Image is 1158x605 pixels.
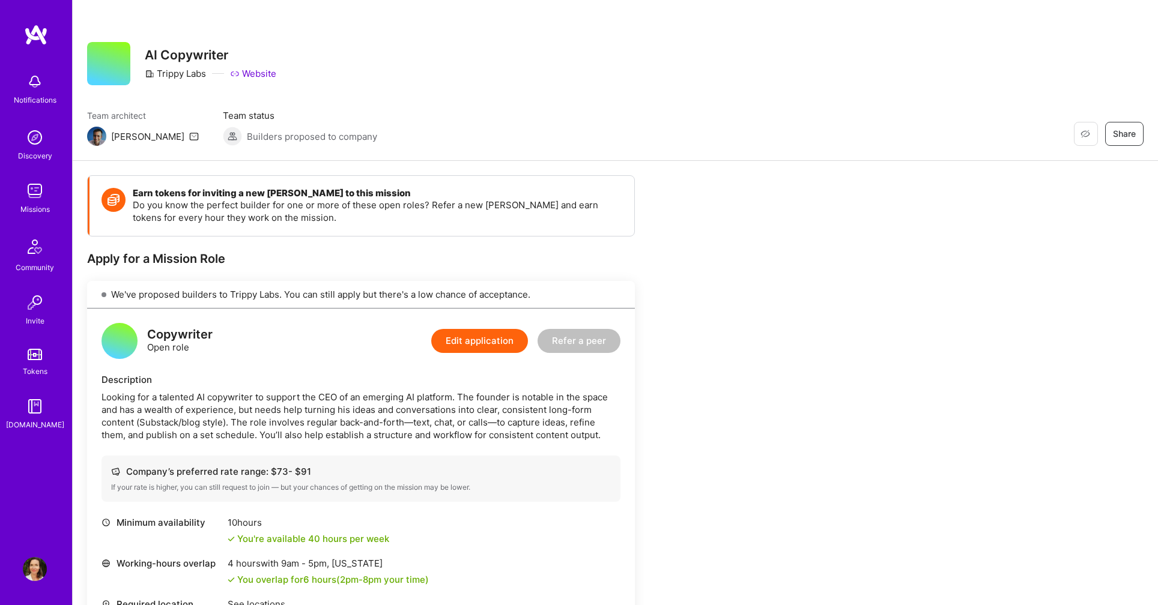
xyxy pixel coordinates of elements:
[145,69,154,79] i: icon CompanyGray
[87,109,199,122] span: Team architect
[340,574,381,585] span: 2pm - 8pm
[237,573,429,586] div: You overlap for 6 hours ( your time)
[1113,128,1136,140] span: Share
[23,394,47,418] img: guide book
[111,130,184,143] div: [PERSON_NAME]
[228,532,389,545] div: You're available 40 hours per week
[102,559,111,568] i: icon World
[24,24,48,46] img: logo
[1081,129,1090,139] i: icon EyeClosed
[23,365,47,378] div: Tokens
[102,373,620,386] div: Description
[18,149,52,162] div: Discovery
[23,179,47,203] img: teamwork
[102,518,111,527] i: icon Clock
[6,418,64,431] div: [DOMAIN_NAME]
[133,188,622,199] h4: Earn tokens for inviting a new [PERSON_NAME] to this mission
[20,203,50,215] div: Missions
[102,516,222,529] div: Minimum availability
[14,94,56,106] div: Notifications
[279,558,332,569] span: 9am - 5pm ,
[111,483,611,492] div: If your rate is higher, you can still request to join — but your chances of getting on the missio...
[102,391,620,441] div: Looking for a talented AI copywriter to support the CEO of an emerging AI platform. The founder i...
[145,67,206,80] div: Trippy Labs
[230,67,276,80] a: Website
[431,329,528,353] button: Edit application
[189,131,199,141] i: icon Mail
[23,125,47,149] img: discovery
[228,516,389,529] div: 10 hours
[228,535,235,543] i: icon Check
[23,290,47,315] img: Invite
[87,251,635,266] div: Apply for a Mission Role
[538,329,620,353] button: Refer a peer
[26,315,44,327] div: Invite
[247,130,377,143] span: Builders proposed to company
[16,261,54,274] div: Community
[111,467,120,476] i: icon Cash
[102,557,222,570] div: Working-hours overlap
[223,127,242,146] img: Builders proposed to company
[87,281,635,309] div: We've proposed builders to Trippy Labs. You can still apply but there's a low chance of acceptance.
[111,465,611,478] div: Company’s preferred rate range: $ 73 - $ 91
[147,328,213,341] div: Copywriter
[102,188,126,212] img: Token icon
[28,349,42,360] img: tokens
[223,109,377,122] span: Team status
[20,232,49,261] img: Community
[1105,122,1144,146] button: Share
[133,199,622,224] p: Do you know the perfect builder for one or more of these open roles? Refer a new [PERSON_NAME] an...
[147,328,213,354] div: Open role
[87,127,106,146] img: Team Architect
[20,557,50,581] a: User Avatar
[23,70,47,94] img: bell
[145,47,276,62] h3: AI Copywriter
[228,576,235,583] i: icon Check
[23,557,47,581] img: User Avatar
[228,557,429,570] div: 4 hours with [US_STATE]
